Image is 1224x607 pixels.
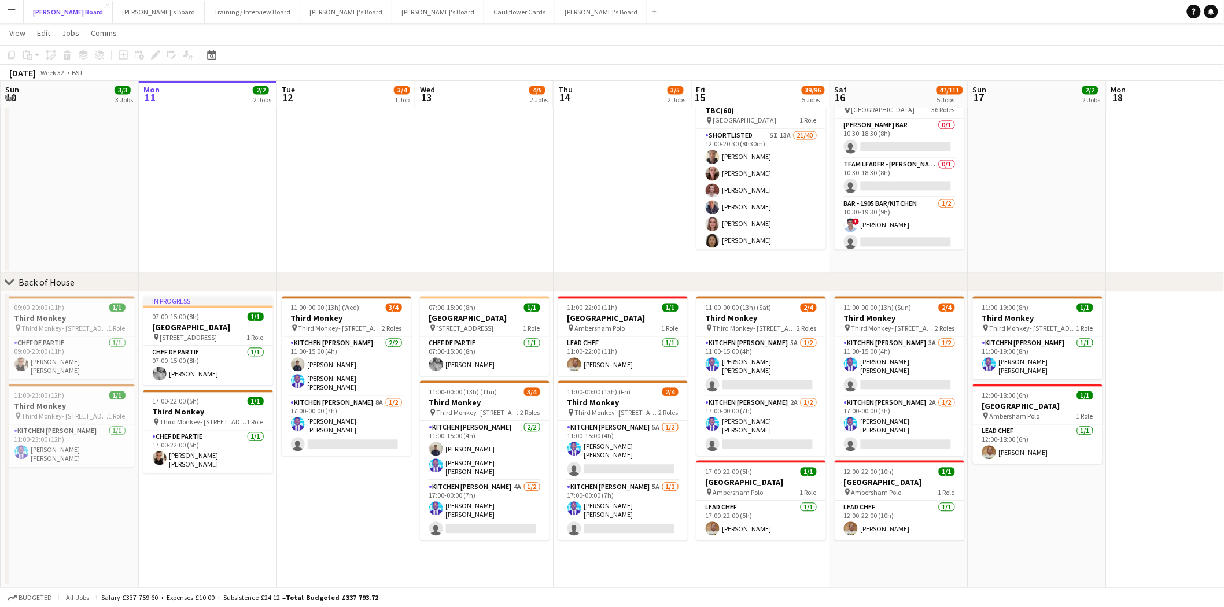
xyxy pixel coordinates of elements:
[801,303,817,312] span: 2/4
[420,313,550,324] h3: [GEOGRAPHIC_DATA]
[662,324,679,333] span: 1 Role
[91,28,117,38] span: Comms
[558,297,688,376] div: 11:00-22:00 (11h)1/1[GEOGRAPHIC_DATA] Ambersham Polo1 RoleLead Chef1/111:00-22:00 (11h)[PERSON_NAME]
[395,96,410,105] div: 1 Job
[844,303,912,312] span: 11:00-00:00 (13h) (Sun)
[62,28,79,38] span: Jobs
[9,67,36,79] div: [DATE]
[420,421,550,481] app-card-role: Kitchen [PERSON_NAME]2/211:00-15:00 (4h)[PERSON_NAME][PERSON_NAME] [PERSON_NAME]
[160,418,247,427] span: Third Monkey- [STREET_ADDRESS]
[851,488,902,497] span: Ambersham Polo
[5,384,135,468] div: 11:00-23:00 (12h)1/1Third Monkey Third Monkey- [STREET_ADDRESS]1 RoleKitchen [PERSON_NAME]1/111:0...
[696,79,826,250] app-job-card: 12:00-20:30 (8h30m)21/40[GEOGRAPHIC_DATA] Timings TBC(60) [GEOGRAPHIC_DATA]1 RoleShortlisted5I13A...
[932,106,955,114] span: 36 Roles
[115,86,131,95] span: 3/3
[429,388,497,397] span: 11:00-00:00 (13h) (Thu)
[5,313,135,324] h3: Third Monkey
[973,297,1103,380] div: 11:00-19:00 (8h)1/1Third Monkey Third Monkey- [STREET_ADDRESS]1 RoleKitchen [PERSON_NAME]1/111:00...
[24,1,113,23] button: [PERSON_NAME] Board
[706,303,772,312] span: 11:00-00:00 (13h) (Sat)
[429,303,476,312] span: 07:00-15:00 (8h)
[143,297,273,386] app-job-card: In progress07:00-15:00 (8h)1/1[GEOGRAPHIC_DATA] [STREET_ADDRESS]1 RoleChef de Partie1/107:00-15:0...
[392,1,484,23] button: [PERSON_NAME]'s Board
[86,25,121,40] a: Comms
[115,96,133,105] div: 3 Jobs
[835,397,964,456] app-card-role: Kitchen [PERSON_NAME]2A1/217:00-00:00 (7h)[PERSON_NAME] [PERSON_NAME]
[22,324,109,333] span: Third Monkey- [STREET_ADDRESS]
[382,324,402,333] span: 2 Roles
[973,85,987,95] span: Sun
[5,337,135,380] app-card-role: Chef de Partie1/109:00-20:00 (11h)[PERSON_NAME] [PERSON_NAME]
[437,324,494,333] span: [STREET_ADDRESS]
[143,297,273,306] div: In progress
[937,86,963,95] span: 47/111
[558,85,573,95] span: Thu
[9,28,25,38] span: View
[282,397,411,456] app-card-role: Kitchen [PERSON_NAME]8A1/217:00-00:00 (7h)[PERSON_NAME] [PERSON_NAME]
[973,384,1103,464] div: 12:00-18:00 (6h)1/1[GEOGRAPHIC_DATA] Ambersham Polo1 RoleLead Chef1/112:00-18:00 (6h)[PERSON_NAME]
[851,106,915,114] span: [GEOGRAPHIC_DATA]
[696,501,826,541] app-card-role: Lead Chef1/117:00-22:00 (5h)[PERSON_NAME]
[990,324,1076,333] span: Third Monkey- [STREET_ADDRESS]
[800,116,817,125] span: 1 Role
[109,324,126,333] span: 1 Role
[1111,85,1126,95] span: Mon
[160,334,217,342] span: [STREET_ADDRESS]
[973,401,1103,412] h3: [GEOGRAPHIC_DATA]
[437,409,521,417] span: Third Monkey- [STREET_ADDRESS]
[659,409,679,417] span: 2 Roles
[835,501,964,541] app-card-role: Lead Chef1/112:00-22:00 (10h)[PERSON_NAME]
[935,324,955,333] span: 2 Roles
[835,297,964,456] app-job-card: 11:00-00:00 (13h) (Sun)2/4Third Monkey Third Monkey- [STREET_ADDRESS]2 RolesKitchen [PERSON_NAME]...
[696,313,826,324] h3: Third Monkey
[696,478,826,488] h3: [GEOGRAPHIC_DATA]
[990,412,1040,421] span: Ambersham Polo
[143,407,273,417] h3: Third Monkey
[19,594,52,602] span: Budgeted
[1077,391,1093,400] span: 1/1
[253,96,271,105] div: 2 Jobs
[567,388,631,397] span: 11:00-00:00 (13h) (Fri)
[386,303,402,312] span: 3/4
[113,1,205,23] button: [PERSON_NAME]'s Board
[32,25,55,40] a: Edit
[420,381,550,541] app-job-card: 11:00-00:00 (13h) (Thu)3/4Third Monkey Third Monkey- [STREET_ADDRESS]2 RolesKitchen [PERSON_NAME]...
[57,25,84,40] a: Jobs
[844,468,894,476] span: 12:00-22:00 (10h)
[282,297,411,456] app-job-card: 11:00-00:00 (13h) (Wed)3/4Third Monkey Third Monkey- [STREET_ADDRESS]2 RolesKitchen [PERSON_NAME]...
[835,461,964,541] app-job-card: 12:00-22:00 (10h)1/1[GEOGRAPHIC_DATA] Ambersham Polo1 RoleLead Chef1/112:00-22:00 (10h)[PERSON_NAME]
[529,86,545,95] span: 4/5
[567,303,618,312] span: 11:00-22:00 (11h)
[802,86,825,95] span: 39/96
[420,337,550,376] app-card-role: Chef de Partie1/107:00-15:00 (8h)[PERSON_NAME]
[558,421,688,481] app-card-role: Kitchen [PERSON_NAME]5A1/211:00-15:00 (4h)[PERSON_NAME] [PERSON_NAME]
[6,591,54,604] button: Budgeted
[851,324,935,333] span: Third Monkey- [STREET_ADDRESS]
[982,391,1029,400] span: 12:00-18:00 (6h)
[282,85,295,95] span: Tue
[835,79,964,250] app-job-card: 10:30-20:00 (9h30m)15/65(64) [GEOGRAPHIC_DATA] [GEOGRAPHIC_DATA]36 Roles[PERSON_NAME] Bar0/110:30...
[939,303,955,312] span: 2/4
[1076,324,1093,333] span: 1 Role
[109,303,126,312] span: 1/1
[833,91,847,105] span: 16
[575,324,625,333] span: Ambersham Polo
[300,1,392,23] button: [PERSON_NAME]'s Board
[668,86,684,95] span: 3/5
[420,85,435,95] span: Wed
[298,324,382,333] span: Third Monkey- [STREET_ADDRESS]
[143,323,273,333] h3: [GEOGRAPHIC_DATA]
[19,277,75,288] div: Back of House
[3,91,19,105] span: 10
[558,481,688,541] app-card-role: Kitchen [PERSON_NAME]5A1/217:00-00:00 (7h)[PERSON_NAME] [PERSON_NAME]
[835,85,847,95] span: Sat
[1077,303,1093,312] span: 1/1
[5,297,135,380] div: 09:00-20:00 (11h)1/1Third Monkey Third Monkey- [STREET_ADDRESS]1 RoleChef de Partie1/109:00-20:00...
[695,91,706,105] span: 15
[835,158,964,198] app-card-role: Team Leader - [PERSON_NAME]0/110:30-18:30 (8h)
